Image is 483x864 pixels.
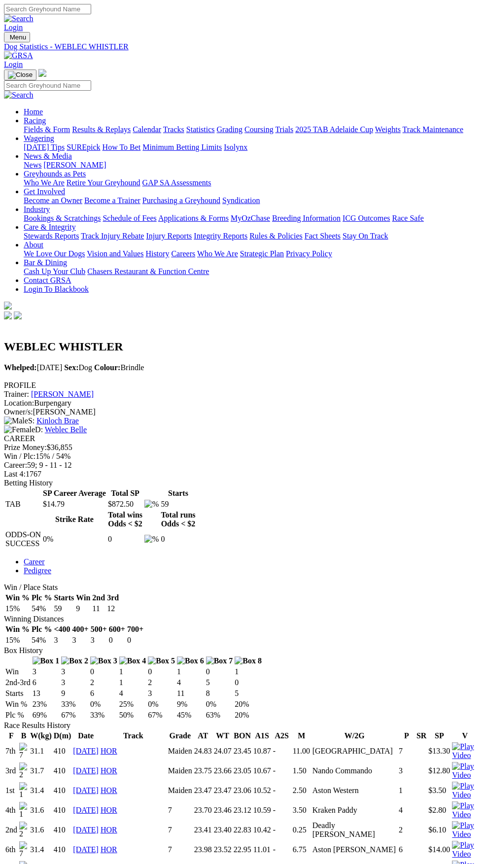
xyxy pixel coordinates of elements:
a: [DATE] [73,826,99,834]
a: News & Media [24,152,72,160]
b: Sex: [64,363,78,372]
img: Play Video [452,841,478,859]
th: 600+ [108,624,126,634]
td: 67% [147,710,175,720]
span: S: [4,416,34,425]
a: Cash Up Your Club [24,267,85,276]
td: 24.07 [213,742,232,760]
a: Weights [375,125,401,134]
th: V [451,731,478,741]
div: News & Media [24,161,479,170]
img: Box 7 [206,657,233,665]
img: Female [4,425,35,434]
div: Win / Place Stats [4,583,479,592]
a: Care & Integrity [24,223,76,231]
th: <400 [53,624,70,634]
a: Racing [24,116,46,125]
td: 45% [176,710,205,720]
a: Applications & Forms [158,214,229,222]
td: Maiden [168,742,193,760]
th: P [398,731,415,741]
a: Fields & Form [24,125,70,134]
td: 10.87 [253,742,272,760]
td: 7th [5,742,18,760]
td: 33% [61,699,89,709]
a: News [24,161,41,169]
td: 20% [234,699,262,709]
a: Get Involved [24,187,65,196]
td: 6 [90,689,118,698]
span: Menu [10,34,26,41]
th: Plc % [31,624,52,634]
a: [DATE] [73,845,99,854]
b: Whelped: [4,363,37,372]
a: Calendar [133,125,161,134]
a: Kinloch Brae [36,416,79,425]
td: 0 [234,678,262,688]
span: Location: [4,399,34,407]
a: Results & Replays [72,125,131,134]
th: Track [100,731,167,741]
span: Owner/s: [4,408,33,416]
img: Play Video [452,782,478,799]
th: WT [213,731,232,741]
td: 3 [147,689,175,698]
td: 23.66 [213,761,232,780]
a: Breeding Information [272,214,341,222]
td: Win [5,667,31,677]
a: Who We Are [24,178,65,187]
img: Play Video [452,742,478,760]
td: 1 [176,667,205,677]
img: Search [4,14,34,23]
a: Bookings & Scratchings [24,214,101,222]
a: Statistics [186,125,215,134]
th: Win [75,593,91,603]
a: We Love Our Dogs [24,249,85,258]
img: Play Video [452,821,478,839]
td: 59 [53,604,74,614]
td: 3 [398,761,415,780]
a: Tracks [163,125,184,134]
th: Strike Rate [42,510,106,529]
td: 0 [160,530,196,549]
td: - [273,742,291,760]
a: Become an Owner [24,196,82,205]
td: 9 [61,689,89,698]
img: 1 [19,782,28,799]
td: 1 [119,667,147,677]
th: W(kg) [30,731,52,741]
td: 24.83 [194,742,212,760]
a: Track Injury Rebate [81,232,144,240]
td: 0% [90,699,118,709]
a: Coursing [244,125,274,134]
td: 11 [92,604,105,614]
td: 3 [61,678,89,688]
a: Weblec Belle [45,425,87,434]
a: HOR [101,826,117,834]
th: SP [428,731,450,741]
td: 4 [119,689,147,698]
th: W/2G [312,731,397,741]
td: 0 [147,667,175,677]
td: 23.05 [233,761,252,780]
a: MyOzChase [231,214,270,222]
td: Win % [5,699,31,709]
td: 23% [32,699,60,709]
td: 0% [147,699,175,709]
a: [DATE] [73,747,99,755]
img: % [144,535,159,544]
div: 15% / 54% [4,452,479,461]
td: 33% [90,710,118,720]
td: - [273,781,291,800]
td: - [273,761,291,780]
td: 2nd-3rd [5,678,31,688]
a: Wagering [24,134,54,142]
a: Integrity Reports [194,232,247,240]
td: 1 [119,678,147,688]
th: SR [416,731,427,741]
a: 2025 TAB Adelaide Cup [295,125,373,134]
a: ICG Outcomes [343,214,390,222]
td: 1st [5,781,18,800]
a: Rules & Policies [249,232,303,240]
img: GRSA [4,51,33,60]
